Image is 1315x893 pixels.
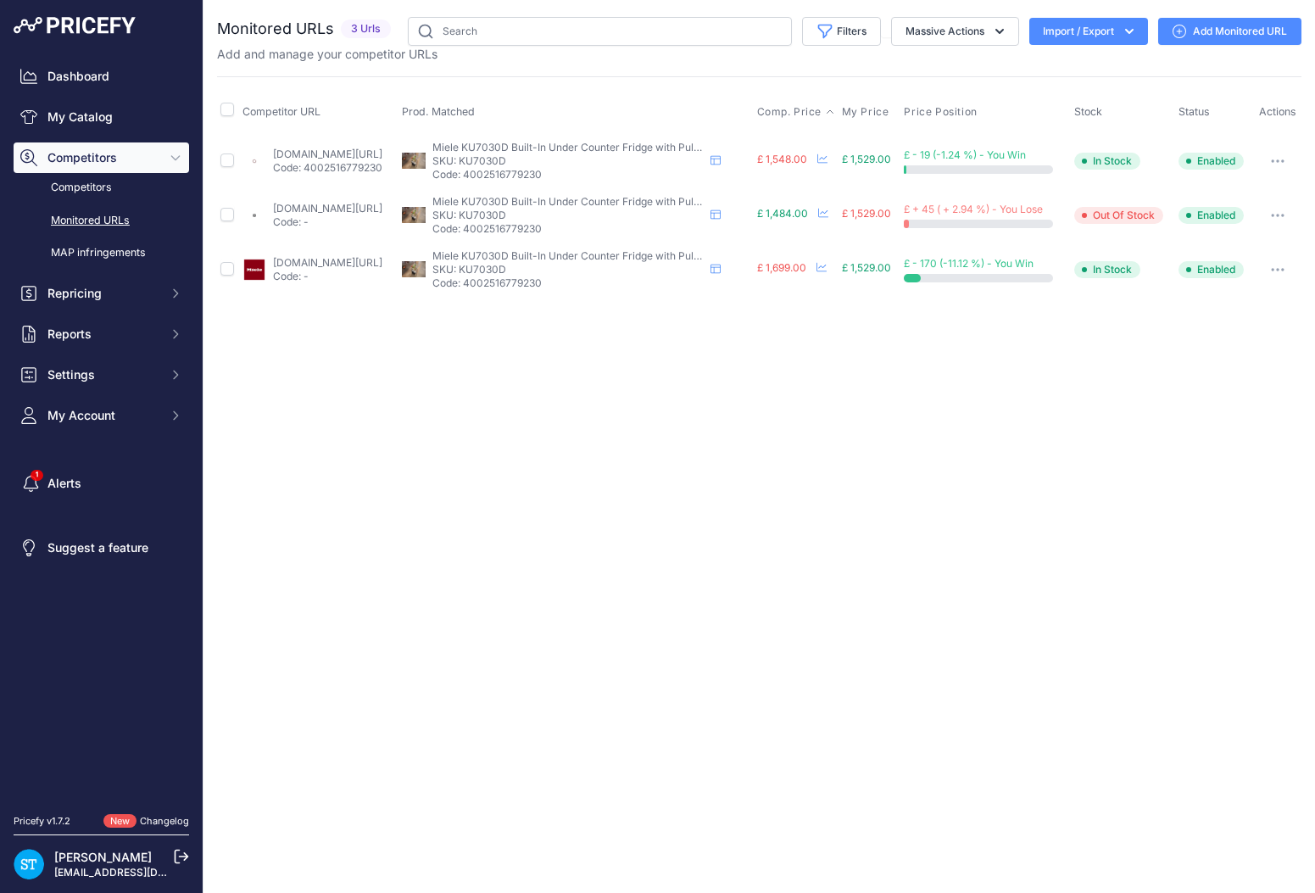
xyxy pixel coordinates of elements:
[273,161,382,175] p: Code: 4002516779230
[432,141,785,153] span: Miele KU7030D Built-In Under Counter Fridge with Pull-Out Front Drawer
[757,153,807,165] span: £ 1,548.00
[757,261,806,274] span: £ 1,699.00
[1178,105,1210,118] span: Status
[14,61,189,92] a: Dashboard
[757,207,808,220] span: £ 1,484.00
[1178,261,1244,278] span: Enabled
[47,149,159,166] span: Competitors
[432,249,785,262] span: Miele KU7030D Built-In Under Counter Fridge with Pull-Out Front Drawer
[432,263,704,276] p: SKU: KU7030D
[217,46,437,63] p: Add and manage your competitor URLs
[432,154,704,168] p: SKU: KU7030D
[1029,18,1148,45] button: Import / Export
[842,207,891,220] span: £ 1,529.00
[1178,207,1244,224] span: Enabled
[54,866,231,879] a: [EMAIL_ADDRESS][DOMAIN_NAME]
[842,105,889,119] span: My Price
[904,257,1034,270] span: £ - 170 (-11.12 %) - You Win
[14,468,189,499] a: Alerts
[14,533,189,563] a: Suggest a feature
[1158,18,1301,45] a: Add Monitored URL
[432,276,704,290] p: Code: 4002516779230
[14,360,189,390] button: Settings
[842,153,891,165] span: £ 1,529.00
[217,17,334,41] h2: Monitored URLs
[432,195,785,208] span: Miele KU7030D Built-In Under Counter Fridge with Pull-Out Front Drawer
[757,105,822,119] span: Comp. Price
[14,102,189,132] a: My Catalog
[242,105,320,118] span: Competitor URL
[1178,153,1244,170] span: Enabled
[103,814,137,829] span: New
[14,400,189,431] button: My Account
[14,278,189,309] button: Repricing
[1074,105,1102,118] span: Stock
[341,20,391,39] span: 3 Urls
[432,222,704,236] p: Code: 4002516779230
[904,105,980,119] button: Price Position
[408,17,792,46] input: Search
[432,168,704,181] p: Code: 4002516779230
[47,326,159,343] span: Reports
[904,105,977,119] span: Price Position
[14,173,189,203] a: Competitors
[14,61,189,794] nav: Sidebar
[140,815,189,827] a: Changelog
[14,238,189,268] a: MAP infringements
[14,319,189,349] button: Reports
[802,17,881,46] button: Filters
[14,814,70,829] div: Pricefy v1.7.2
[54,850,152,864] a: [PERSON_NAME]
[273,270,382,283] p: Code: -
[47,366,159,383] span: Settings
[273,148,382,160] a: [DOMAIN_NAME][URL]
[842,105,893,119] button: My Price
[402,105,475,118] span: Prod. Matched
[47,407,159,424] span: My Account
[14,142,189,173] button: Competitors
[1259,105,1296,118] span: Actions
[757,105,826,119] button: Comp. Price
[273,256,382,269] a: [DOMAIN_NAME][URL]
[891,17,1019,46] button: Massive Actions
[432,209,704,222] p: SKU: KU7030D
[273,202,382,215] a: [DOMAIN_NAME][URL]
[904,148,1026,161] span: £ - 19 (-1.24 %) - You Win
[1074,261,1140,278] span: In Stock
[1074,153,1140,170] span: In Stock
[14,17,136,34] img: Pricefy Logo
[904,203,1043,215] span: £ + 45 ( + 2.94 %) - You Lose
[14,206,189,236] a: Monitored URLs
[273,215,382,229] p: Code: -
[47,285,159,302] span: Repricing
[842,261,891,274] span: £ 1,529.00
[1074,207,1163,224] span: Out Of Stock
